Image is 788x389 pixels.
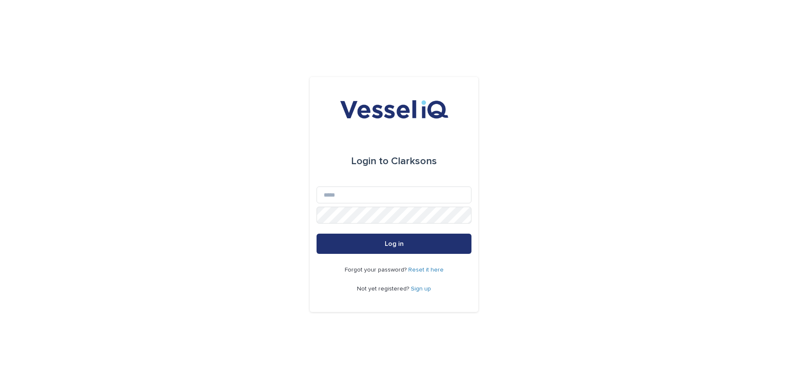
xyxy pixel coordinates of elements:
[351,149,437,173] div: Clarksons
[340,97,448,123] img: DY2harLS7Ky7oFY6OHCp
[317,234,471,254] button: Log in
[408,267,444,273] a: Reset it here
[351,156,389,166] span: Login to
[357,286,411,292] span: Not yet registered?
[411,286,431,292] a: Sign up
[345,267,408,273] span: Forgot your password?
[385,240,404,247] span: Log in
